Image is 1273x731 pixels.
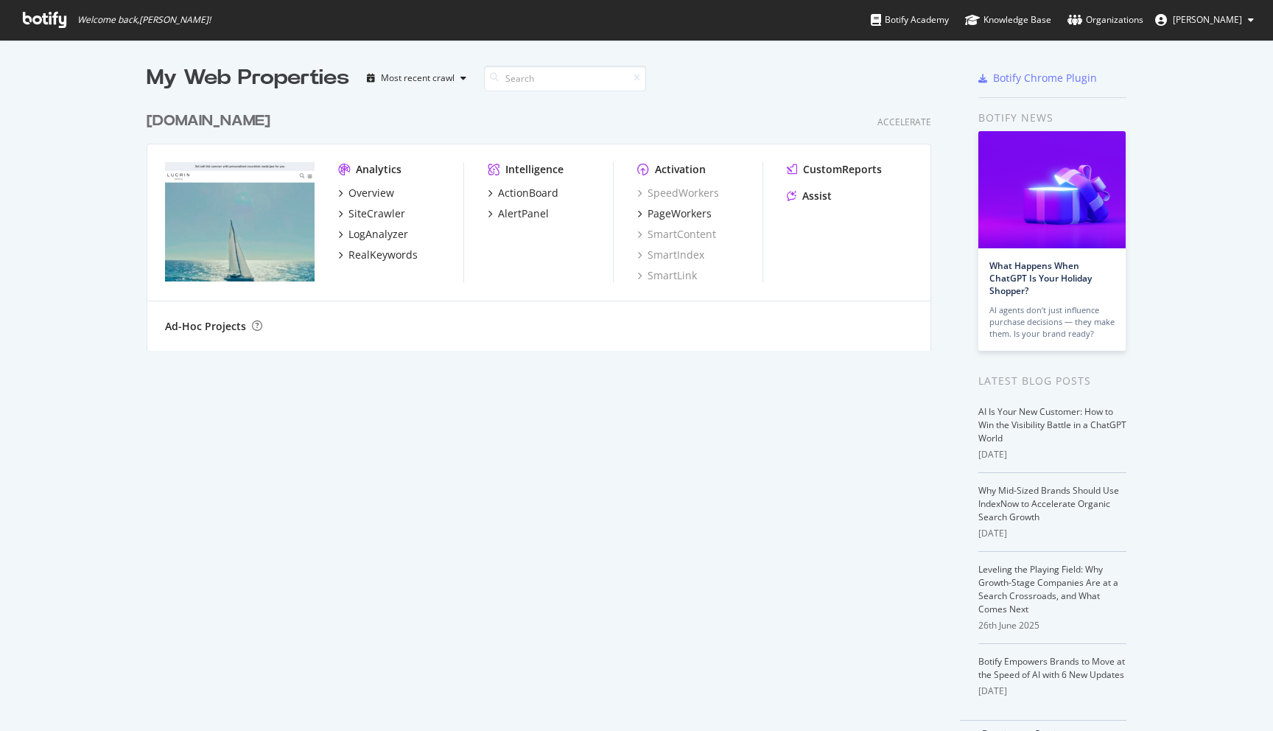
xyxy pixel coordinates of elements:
div: LogAnalyzer [348,227,408,242]
div: AlertPanel [498,206,549,221]
a: Botify Chrome Plugin [978,71,1097,85]
div: AI agents don’t just influence purchase decisions — they make them. Is your brand ready? [989,304,1115,340]
div: CustomReports [803,162,882,177]
div: Most recent crawl [381,74,455,83]
div: Botify Academy [871,13,949,27]
div: 26th June 2025 [978,619,1126,632]
div: Botify news [978,110,1126,126]
button: [PERSON_NAME] [1143,8,1266,32]
img: What Happens When ChatGPT Is Your Holiday Shopper? [978,131,1126,248]
div: grid [147,93,943,351]
a: LogAnalyzer [338,227,408,242]
div: ActionBoard [498,186,558,200]
div: PageWorkers [648,206,712,221]
div: Overview [348,186,394,200]
div: RealKeywords [348,248,418,262]
a: AlertPanel [488,206,549,221]
a: Botify Empowers Brands to Move at the Speed of AI with 6 New Updates [978,655,1125,681]
a: Assist [787,189,832,203]
div: [DOMAIN_NAME] [147,111,270,132]
div: Accelerate [877,116,931,128]
span: Kervin Ramen [1173,13,1242,26]
a: RealKeywords [338,248,418,262]
a: SmartContent [637,227,716,242]
a: Why Mid-Sized Brands Should Use IndexNow to Accelerate Organic Search Growth [978,484,1119,523]
a: SmartIndex [637,248,704,262]
div: Intelligence [505,162,564,177]
button: Most recent crawl [361,66,472,90]
div: My Web Properties [147,63,349,93]
a: SiteCrawler [338,206,405,221]
span: Welcome back, [PERSON_NAME] ! [77,14,211,26]
div: Analytics [356,162,401,177]
a: SmartLink [637,268,697,283]
a: CustomReports [787,162,882,177]
a: Overview [338,186,394,200]
div: [DATE] [978,527,1126,540]
div: Organizations [1067,13,1143,27]
div: Latest Blog Posts [978,373,1126,389]
a: What Happens When ChatGPT Is Your Holiday Shopper? [989,259,1092,297]
a: SpeedWorkers [637,186,719,200]
div: Assist [802,189,832,203]
div: Botify Chrome Plugin [993,71,1097,85]
a: Leveling the Playing Field: Why Growth-Stage Companies Are at a Search Crossroads, and What Comes... [978,563,1118,615]
div: Activation [655,162,706,177]
a: [DOMAIN_NAME] [147,111,276,132]
div: SiteCrawler [348,206,405,221]
div: Knowledge Base [965,13,1051,27]
a: PageWorkers [637,206,712,221]
input: Search [484,66,646,91]
div: [DATE] [978,448,1126,461]
div: Ad-Hoc Projects [165,319,246,334]
img: lucrin.com [165,162,315,281]
a: AI Is Your New Customer: How to Win the Visibility Battle in a ChatGPT World [978,405,1126,444]
div: [DATE] [978,685,1126,698]
a: ActionBoard [488,186,558,200]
